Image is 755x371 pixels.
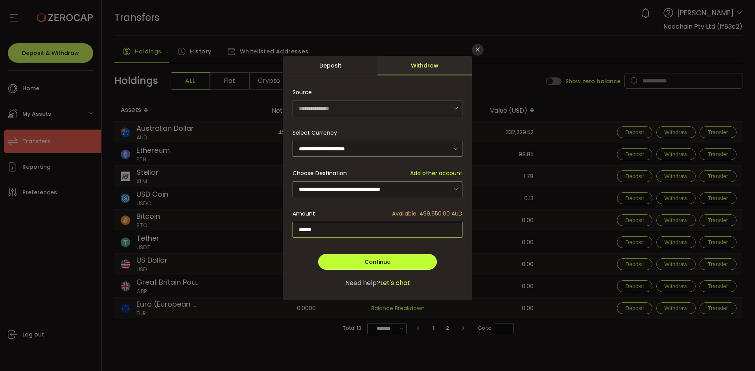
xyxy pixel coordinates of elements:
div: dialog [283,56,472,300]
span: Amount [293,210,315,218]
span: Let's chat [380,278,410,288]
span: Choose Destination [293,169,347,177]
label: Select Currency [293,129,342,137]
span: Available: 499,650.00 AUD [392,210,462,218]
span: Continue [365,258,390,266]
div: Withdraw [377,56,472,75]
button: Continue [318,254,437,270]
span: Add other account [410,169,462,177]
iframe: Chat Widget [716,333,755,371]
button: Close [472,44,484,56]
div: Deposit [283,56,377,75]
span: Need help? [345,278,380,288]
span: Source [293,84,312,100]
